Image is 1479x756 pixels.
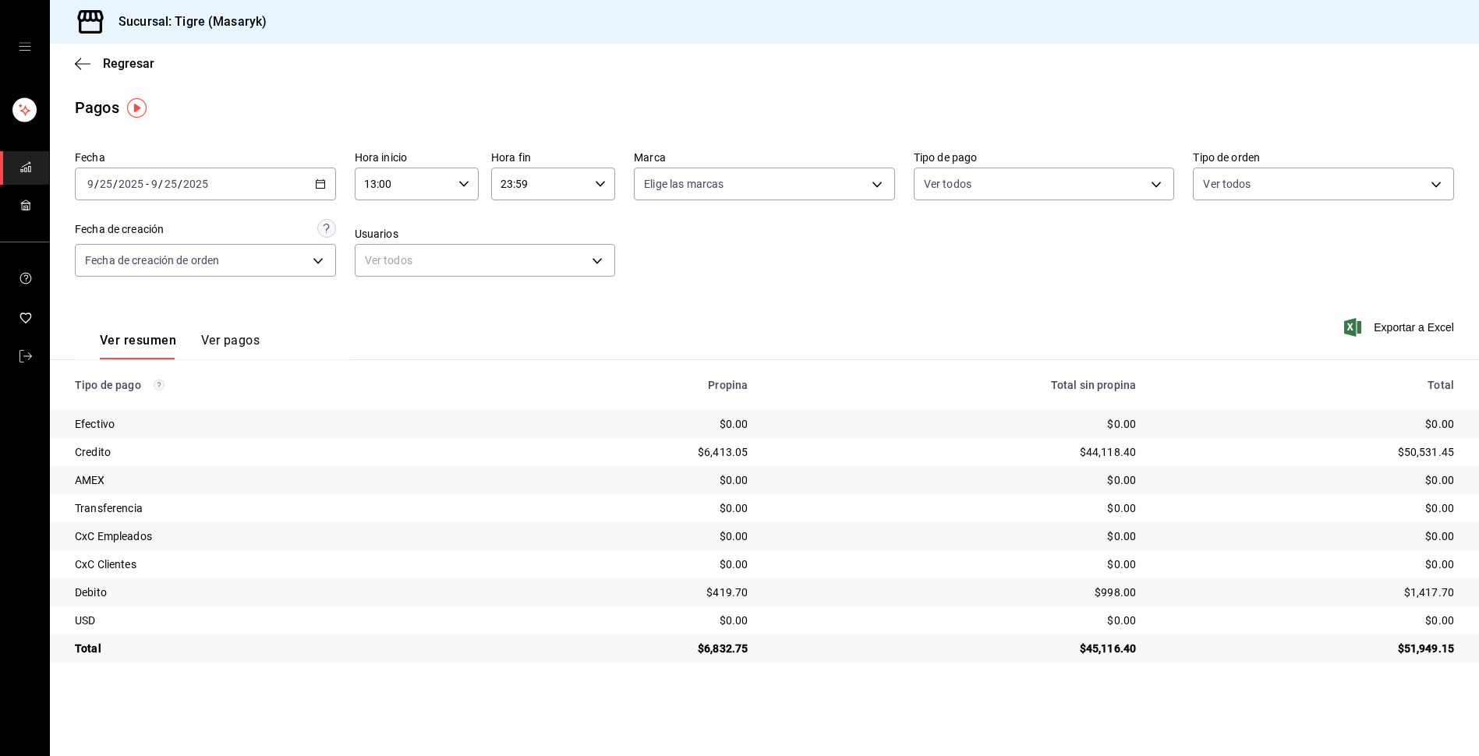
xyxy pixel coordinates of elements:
[164,178,178,190] input: --
[1347,318,1454,337] button: Exportar a Excel
[509,500,748,516] div: $0.00
[773,528,1136,544] div: $0.00
[773,444,1136,460] div: $44,118.40
[85,253,219,268] span: Fecha de creación de orden
[94,178,99,190] span: /
[106,12,267,31] h3: Sucursal: Tigre (Masaryk)
[634,152,895,163] label: Marca
[1161,528,1454,544] div: $0.00
[1161,416,1454,432] div: $0.00
[914,152,1175,163] label: Tipo de pago
[773,613,1136,628] div: $0.00
[355,244,616,277] div: Ver todos
[178,178,182,190] span: /
[355,152,479,163] label: Hora inicio
[924,176,971,192] span: Ver todos
[75,379,484,391] div: Tipo de pago
[1161,379,1454,391] div: Total
[1161,585,1454,600] div: $1,417.70
[509,585,748,600] div: $419.70
[75,416,484,432] div: Efectivo
[509,416,748,432] div: $0.00
[1161,472,1454,488] div: $0.00
[773,641,1136,656] div: $45,116.40
[1161,500,1454,516] div: $0.00
[1193,152,1454,163] label: Tipo de orden
[146,178,149,190] span: -
[19,41,31,53] button: open drawer
[1161,556,1454,572] div: $0.00
[509,641,748,656] div: $6,832.75
[773,585,1136,600] div: $998.00
[127,98,147,118] img: Tooltip marker
[100,333,260,359] div: navigation tabs
[75,528,484,544] div: CxC Empleados
[509,613,748,628] div: $0.00
[75,500,484,516] div: Transferencia
[75,585,484,600] div: Debito
[113,178,118,190] span: /
[75,152,336,163] label: Fecha
[773,556,1136,572] div: $0.00
[75,96,119,119] div: Pagos
[773,500,1136,516] div: $0.00
[75,613,484,628] div: USD
[509,528,748,544] div: $0.00
[509,379,748,391] div: Propina
[154,380,165,390] svg: Los pagos realizados con Pay y otras terminales son montos brutos.
[355,228,616,239] label: Usuarios
[150,178,158,190] input: --
[75,221,164,238] div: Fecha de creación
[103,56,154,71] span: Regresar
[1161,444,1454,460] div: $50,531.45
[75,641,484,656] div: Total
[1161,613,1454,628] div: $0.00
[1161,641,1454,656] div: $51,949.15
[99,178,113,190] input: --
[118,178,144,190] input: ----
[158,178,163,190] span: /
[182,178,209,190] input: ----
[1203,176,1251,192] span: Ver todos
[75,472,484,488] div: AMEX
[75,444,484,460] div: Credito
[75,56,154,71] button: Regresar
[201,333,260,359] button: Ver pagos
[773,416,1136,432] div: $0.00
[773,379,1136,391] div: Total sin propina
[773,472,1136,488] div: $0.00
[509,556,748,572] div: $0.00
[87,178,94,190] input: --
[75,556,484,572] div: CxC Clientes
[509,472,748,488] div: $0.00
[100,333,176,359] button: Ver resumen
[491,152,615,163] label: Hora fin
[509,444,748,460] div: $6,413.05
[644,176,724,192] span: Elige las marcas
